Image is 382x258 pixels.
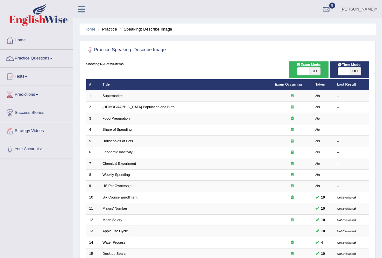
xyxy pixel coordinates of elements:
em: No [315,105,320,109]
span: You cannot take this question anymore [319,251,327,257]
div: – [337,139,366,144]
td: 10 [86,192,100,203]
a: Six Course Enrollment [103,195,138,199]
div: Showing of items. [86,61,370,66]
td: 5 [86,136,100,147]
div: Exam occurring question [275,116,309,121]
div: Exam occurring question [275,150,309,155]
a: Strategy Videos [0,122,73,138]
em: No [315,150,320,154]
a: Tests [0,68,73,84]
td: 12 [86,214,100,226]
b: 1-20 [99,62,106,66]
div: Exam occurring question [275,139,309,144]
b: 796 [109,62,115,66]
a: Households of Pets [103,139,133,143]
em: No [315,94,320,98]
span: You cannot take this question anymore [319,228,327,234]
td: 9 [86,181,100,192]
div: – [337,105,366,110]
div: Exam occurring question [275,195,309,200]
td: 1 [86,90,100,101]
em: No [315,173,320,177]
a: Chemical Experiment [103,162,136,165]
div: Exam occurring question [275,127,309,132]
td: 4 [86,124,100,135]
th: Title [100,79,272,90]
a: Home [84,27,95,31]
th: Last Result [334,79,369,90]
th: Taken [312,79,334,90]
td: 8 [86,169,100,180]
span: Exam Mode: [294,62,323,68]
span: You can still take this question [319,240,325,246]
span: 8 [329,3,336,9]
a: Home [0,31,73,47]
small: Not Evaluated [337,196,356,199]
div: – [337,127,366,132]
li: Speaking: Describe Image [118,26,172,32]
em: No [315,139,320,143]
td: 13 [86,226,100,237]
span: OFF [309,67,320,75]
a: Majors' Number [103,206,127,210]
small: Not Evaluated [337,207,356,210]
a: US Pet Ownership [103,184,131,188]
div: Exam occurring question [275,251,309,256]
div: – [337,94,366,99]
div: Exam occurring question [275,172,309,178]
em: No [315,184,320,188]
div: – [337,161,366,166]
div: Exam occurring question [275,161,309,166]
div: Exam occurring question [275,184,309,189]
em: No [315,116,320,120]
small: Not Evaluated [337,229,356,233]
a: [DEMOGRAPHIC_DATA] Population and Birth [103,105,174,109]
a: Mean Salary [103,218,122,222]
td: 14 [86,237,100,248]
a: Exam Occurring [275,82,302,86]
span: You cannot take this question anymore [319,206,327,212]
small: Not Evaluated [337,241,356,244]
div: – [337,184,366,189]
td: 6 [86,147,100,158]
a: Weekly Spending [103,173,130,177]
a: Supermarket [103,94,123,98]
td: 11 [86,203,100,214]
div: Exam occurring question [275,218,309,223]
div: Exam occurring question [275,240,309,245]
a: Food Preparation [103,116,130,120]
a: Success Stories [0,104,73,120]
div: – [337,150,366,155]
th: # [86,79,100,90]
em: No [315,162,320,165]
a: Your Account [0,140,73,156]
a: Practice Questions [0,50,73,66]
h2: Practice Speaking: Describe Image [86,46,262,54]
span: OFF [350,67,361,75]
div: – [337,172,366,178]
span: You cannot take this question anymore [319,217,327,223]
td: 3 [86,113,100,124]
div: – [337,116,366,121]
a: Water Process [103,241,125,244]
em: No [315,128,320,131]
div: Exam occurring question [275,94,309,99]
small: Not Evaluated [337,252,356,255]
a: Economic Inactivity [103,150,133,154]
small: Not Evaluated [337,218,356,222]
a: Predictions [0,86,73,102]
div: Exam occurring question [275,105,309,110]
div: Show exams occurring in exams [289,61,329,78]
td: 7 [86,158,100,169]
span: You cannot take this question anymore [319,195,327,200]
a: Apple Life Cycle 1 [103,229,131,233]
a: Share of Spending [103,128,132,131]
td: 2 [86,101,100,113]
a: Desktop Search [103,252,128,255]
span: Time Mode: [336,62,364,68]
li: Practice [96,26,117,32]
